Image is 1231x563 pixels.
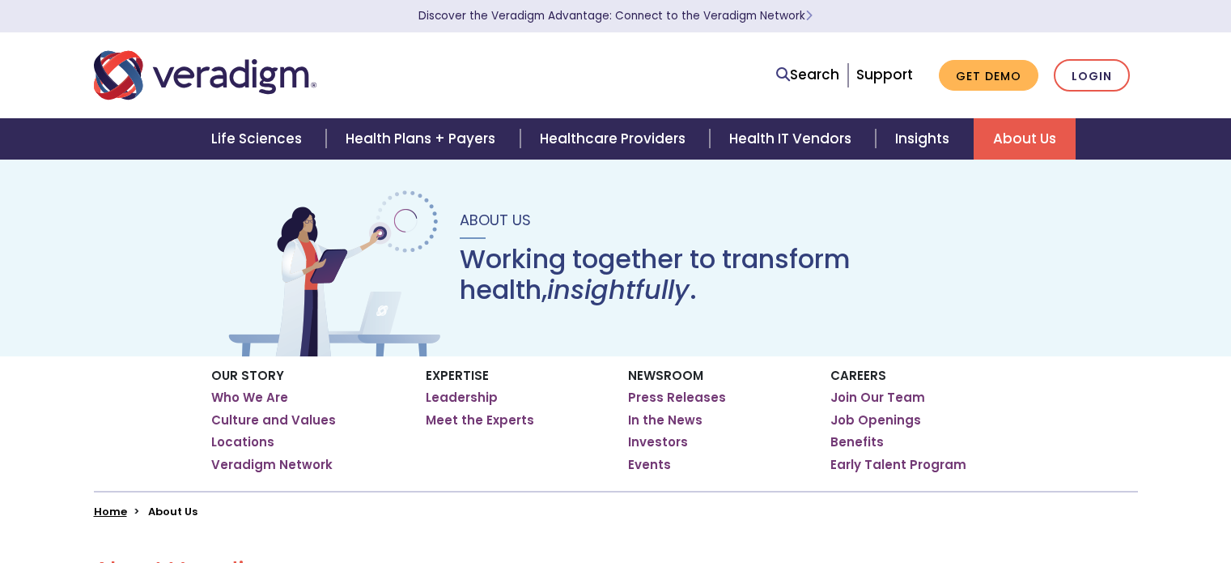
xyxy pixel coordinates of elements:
a: Discover the Veradigm Advantage: Connect to the Veradigm NetworkLearn More [418,8,813,23]
a: Locations [211,434,274,450]
a: Join Our Team [830,390,925,406]
a: Insights [876,118,974,160]
img: Veradigm logo [94,49,316,102]
span: About Us [460,210,531,230]
a: Events [628,457,671,473]
a: Job Openings [830,412,921,429]
a: Who We Are [211,390,288,406]
a: Health Plans + Payers [326,118,520,160]
a: Get Demo [939,60,1038,92]
a: Health IT Vendors [710,118,876,160]
a: Life Sciences [192,118,326,160]
a: Search [776,64,839,86]
a: Meet the Experts [426,412,534,429]
a: Press Releases [628,390,726,406]
a: About Us [974,118,1076,160]
a: Healthcare Providers [520,118,710,160]
em: insightfully [547,271,690,308]
h1: Working together to transform health, . [460,244,1007,306]
span: Learn More [805,8,813,23]
a: Benefits [830,434,884,450]
a: In the News [628,412,703,429]
a: Investors [628,434,688,450]
a: Early Talent Program [830,457,966,473]
a: Home [94,504,127,519]
a: Veradigm Network [211,457,333,473]
a: Leadership [426,390,498,406]
a: Login [1054,59,1130,92]
a: Culture and Values [211,412,336,429]
a: Support [856,65,913,84]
